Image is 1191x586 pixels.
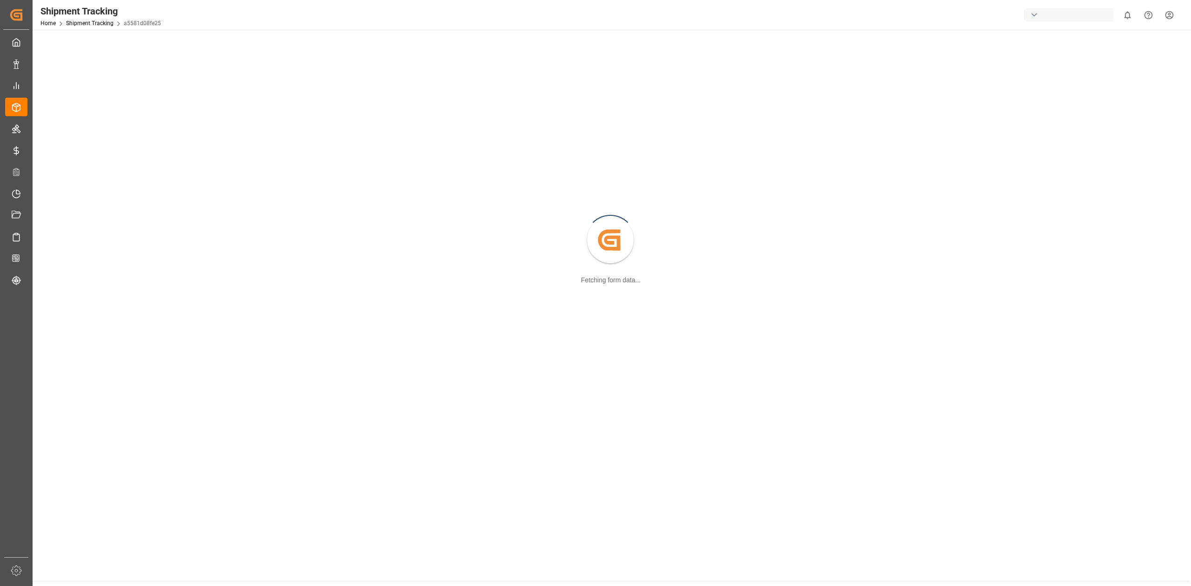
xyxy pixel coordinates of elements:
[66,20,114,27] a: Shipment Tracking
[1138,5,1159,26] button: Help Center
[581,275,641,285] div: Fetching form data...
[40,20,56,27] a: Home
[40,4,161,18] div: Shipment Tracking
[1117,5,1138,26] button: show 0 new notifications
